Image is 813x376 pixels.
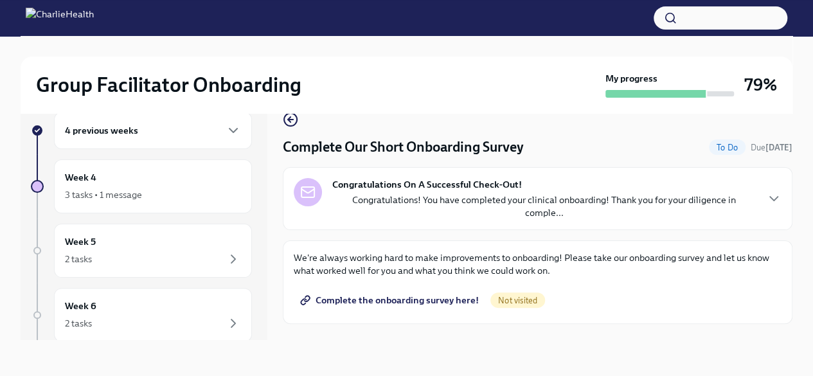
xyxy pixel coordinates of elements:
div: 3 tasks • 1 message [65,188,142,201]
a: Week 62 tasks [31,288,252,342]
div: 2 tasks [65,253,92,265]
strong: Congratulations On A Successful Check-Out! [332,178,522,191]
h4: Complete Our Short Onboarding Survey [283,138,524,157]
span: Due [751,143,792,152]
p: We're always working hard to make improvements to onboarding! Please take our onboarding survey a... [294,251,782,277]
a: Week 43 tasks • 1 message [31,159,252,213]
h6: 4 previous weeks [65,123,138,138]
a: Week 52 tasks [31,224,252,278]
strong: My progress [605,72,657,85]
img: CharlieHealth [26,8,94,28]
div: 4 previous weeks [54,112,252,149]
h6: Week 4 [65,170,96,184]
p: Congratulations! You have completed your clinical onboarding! Thank you for your diligence in com... [332,193,756,219]
a: Complete the onboarding survey here! [294,287,488,313]
span: September 23rd, 2025 09:00 [751,141,792,154]
div: 2 tasks [65,317,92,330]
h6: Week 6 [65,299,96,313]
h3: 79% [744,73,777,96]
h6: Week 5 [65,235,96,249]
h2: Group Facilitator Onboarding [36,72,301,98]
span: Not visited [490,296,545,305]
strong: [DATE] [765,143,792,152]
span: Complete the onboarding survey here! [303,294,479,307]
span: To Do [709,143,746,152]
